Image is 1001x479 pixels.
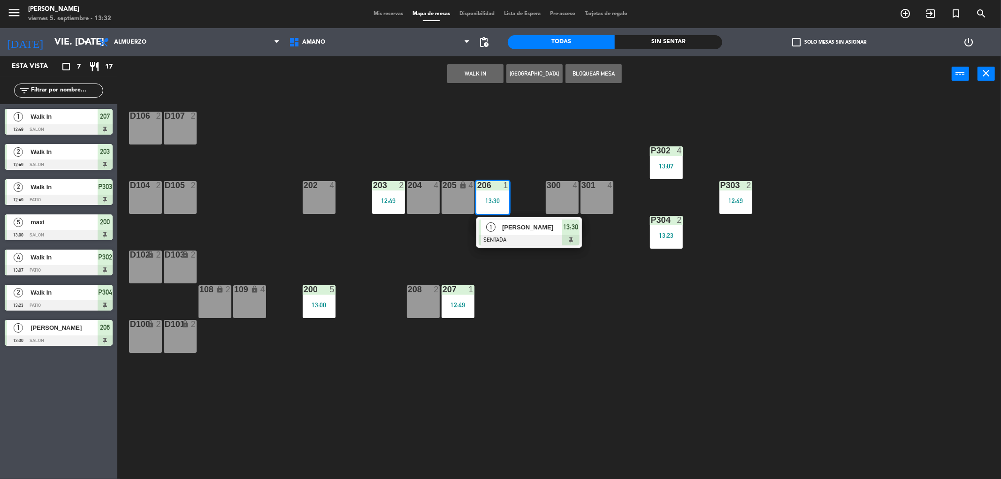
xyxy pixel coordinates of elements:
[503,181,509,190] div: 1
[563,221,578,233] span: 13:30
[100,322,110,333] span: 206
[434,285,439,294] div: 2
[225,285,231,294] div: 2
[156,251,161,259] div: 2
[978,67,995,81] button: close
[156,320,161,328] div: 2
[98,181,112,192] span: P303
[31,288,98,297] span: Walk In
[506,64,563,83] button: [GEOGRAPHIC_DATA]
[900,8,911,19] i: add_circle_outline
[100,216,110,228] span: 200
[486,222,496,232] span: 1
[545,11,580,16] span: Pre-acceso
[28,5,111,14] div: [PERSON_NAME]
[447,64,504,83] button: WALK IN
[191,320,196,328] div: 2
[955,68,966,79] i: power_input
[14,112,23,122] span: 1
[216,285,224,293] i: lock
[650,163,683,169] div: 13:07
[191,112,196,120] div: 2
[303,302,336,308] div: 13:00
[5,61,68,72] div: Esta vista
[677,146,682,155] div: 4
[61,61,72,72] i: crop_square
[19,85,30,96] i: filter_list
[615,35,722,49] div: Sin sentar
[105,61,113,72] span: 17
[181,320,189,328] i: lock
[950,8,962,19] i: turned_in_not
[650,232,683,239] div: 13:23
[720,181,721,190] div: P303
[156,112,161,120] div: 2
[260,285,266,294] div: 4
[31,112,98,122] span: Walk In
[14,253,23,262] span: 4
[98,287,112,298] span: P304
[31,217,98,227] span: maxi
[14,182,23,192] span: 2
[31,252,98,262] span: Walk In
[476,198,509,204] div: 13:30
[580,11,632,16] span: Tarjetas de regalo
[251,285,259,293] i: lock
[31,323,98,333] span: [PERSON_NAME]
[502,222,562,232] span: [PERSON_NAME]
[581,181,582,190] div: 301
[100,146,110,157] span: 203
[573,181,578,190] div: 4
[28,14,111,23] div: viernes 5. septiembre - 13:32
[146,320,154,328] i: lock
[677,216,682,224] div: 2
[31,147,98,157] span: Walk In
[499,11,545,16] span: Lista de Espera
[443,181,443,190] div: 205
[607,181,613,190] div: 4
[963,37,974,48] i: power_settings_new
[191,251,196,259] div: 2
[89,61,100,72] i: restaurant
[31,182,98,192] span: Walk In
[443,285,443,294] div: 207
[80,37,92,48] i: arrow_drop_down
[925,8,936,19] i: exit_to_app
[565,64,622,83] button: Bloquear Mesa
[234,285,235,294] div: 109
[14,323,23,333] span: 1
[479,37,490,48] span: pending_actions
[792,38,866,46] label: Solo mesas sin asignar
[952,67,969,81] button: power_input
[14,218,23,227] span: 5
[434,181,439,190] div: 4
[7,6,21,23] button: menu
[181,251,189,259] i: lock
[459,181,467,189] i: lock
[100,111,110,122] span: 207
[146,251,154,259] i: lock
[508,35,615,49] div: Todas
[77,61,81,72] span: 7
[792,38,801,46] span: check_box_outline_blank
[468,285,474,294] div: 1
[302,39,325,46] span: AMANO
[114,39,146,46] span: Almuerzo
[329,285,335,294] div: 5
[369,11,408,16] span: Mis reservas
[719,198,752,204] div: 12:49
[191,181,196,190] div: 2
